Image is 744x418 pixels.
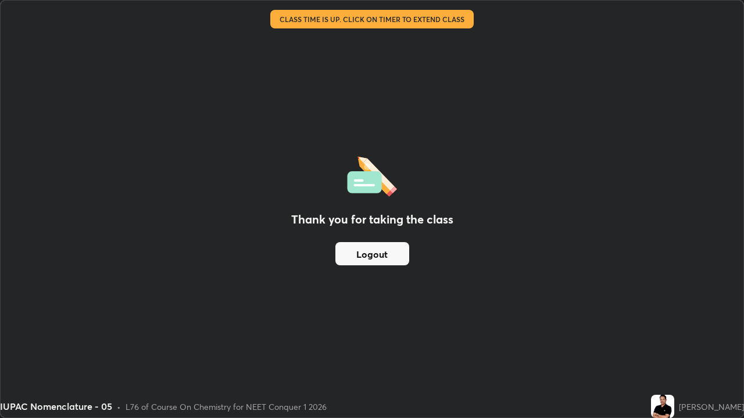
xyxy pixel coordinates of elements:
img: f038782568bc4da7bb0aca6a5d33880f.jpg [651,395,674,418]
button: Logout [335,242,409,265]
h2: Thank you for taking the class [291,211,453,228]
div: [PERSON_NAME] [679,401,744,413]
div: • [117,401,121,413]
img: offlineFeedback.1438e8b3.svg [347,153,397,197]
div: L76 of Course On Chemistry for NEET Conquer 1 2026 [126,401,327,413]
